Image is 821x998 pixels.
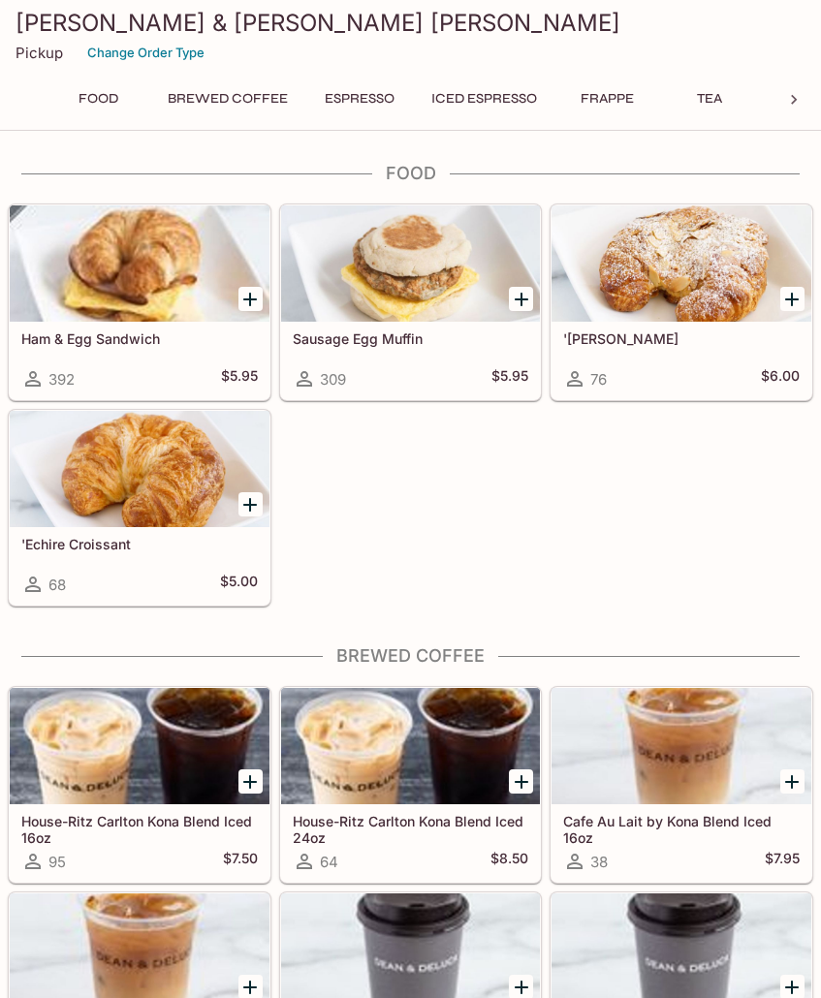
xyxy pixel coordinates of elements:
a: Ham & Egg Sandwich392$5.95 [9,204,270,400]
h5: $6.00 [761,367,800,390]
h5: Sausage Egg Muffin [293,330,529,347]
div: House-Ritz Carlton Kona Blend Iced 16oz [10,688,269,804]
span: 64 [320,853,338,871]
h5: $5.95 [221,367,258,390]
button: Add House-Ritz Carlton Kona Blend Iced 16oz [238,769,263,794]
h5: Cafe Au Lait by Kona Blend Iced 16oz [563,813,800,845]
h3: [PERSON_NAME] & [PERSON_NAME] [PERSON_NAME] [16,8,805,38]
span: 309 [320,370,346,389]
button: Espresso [314,85,405,112]
p: Pickup [16,44,63,62]
h4: Food [8,163,813,184]
button: Iced Espresso [421,85,548,112]
h5: '[PERSON_NAME] [563,330,800,347]
button: Add House-Ritz Carlton Kona Blend Iced 24oz [509,769,533,794]
button: Add 'Echire Almond Croissant [780,287,805,311]
div: Cafe Au Lait by Kona Blend Iced 16oz [552,688,811,804]
button: Brewed Coffee [157,85,299,112]
button: Add Cafe Au Lait by Kona Blend Iced 16oz [780,769,805,794]
button: Tea [666,85,753,112]
a: 'Echire Croissant68$5.00 [9,410,270,606]
div: 'Echire Croissant [10,411,269,527]
h5: $7.50 [223,850,258,873]
button: Add 'Echire Croissant [238,492,263,516]
span: 38 [590,853,608,871]
h4: Brewed Coffee [8,645,813,667]
a: House-Ritz Carlton Kona Blend Iced 24oz64$8.50 [280,687,542,883]
h5: $7.95 [765,850,800,873]
h5: House-Ritz Carlton Kona Blend Iced 24oz [293,813,529,845]
a: Cafe Au Lait by Kona Blend Iced 16oz38$7.95 [551,687,812,883]
h5: 'Echire Croissant [21,536,258,552]
button: Add Sausage Egg Muffin [509,287,533,311]
h5: $8.50 [490,850,528,873]
span: 95 [48,853,66,871]
a: '[PERSON_NAME]76$6.00 [551,204,812,400]
button: Add Ham & Egg Sandwich [238,287,263,311]
span: 68 [48,576,66,594]
button: Frappe [563,85,650,112]
span: 392 [48,370,75,389]
div: Ham & Egg Sandwich [10,205,269,322]
h5: Ham & Egg Sandwich [21,330,258,347]
div: 'Echire Almond Croissant [552,205,811,322]
h5: House-Ritz Carlton Kona Blend Iced 16oz [21,813,258,845]
a: Sausage Egg Muffin309$5.95 [280,204,542,400]
a: House-Ritz Carlton Kona Blend Iced 16oz95$7.50 [9,687,270,883]
div: House-Ritz Carlton Kona Blend Iced 24oz [281,688,541,804]
div: Sausage Egg Muffin [281,205,541,322]
span: 76 [590,370,607,389]
button: Food [54,85,142,112]
h5: $5.95 [491,367,528,390]
h5: $5.00 [220,573,258,596]
button: Change Order Type [79,38,213,68]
